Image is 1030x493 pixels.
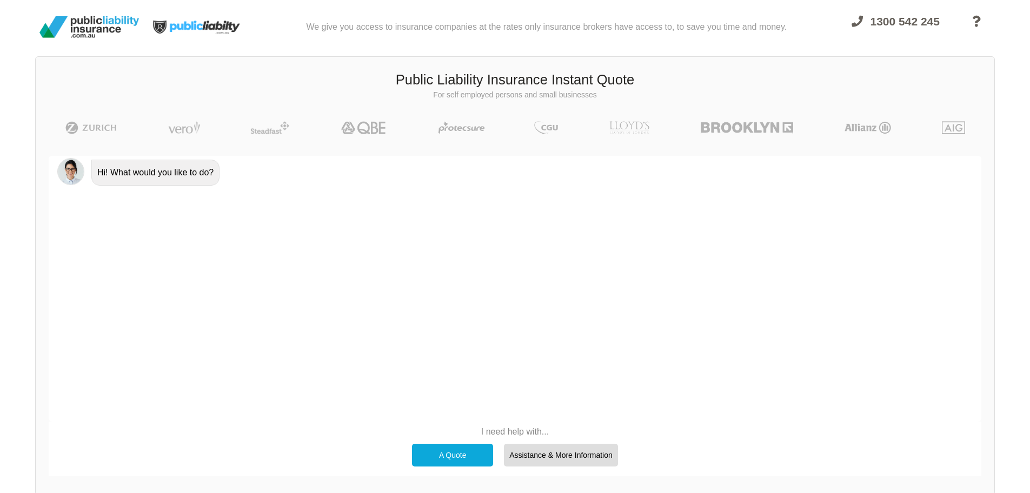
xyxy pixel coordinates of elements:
[696,121,798,134] img: Brooklyn | Public Liability Insurance
[246,121,294,134] img: Steadfast | Public Liability Insurance
[839,121,896,134] img: Allianz | Public Liability Insurance
[57,158,84,185] img: Chatbot | PLI
[412,444,493,466] div: A Quote
[335,121,393,134] img: QBE | Public Liability Insurance
[530,121,562,134] img: CGU | Public Liability Insurance
[44,90,986,101] p: For self employed persons and small businesses
[842,9,949,50] a: 1300 542 245
[163,121,205,134] img: Vero | Public Liability Insurance
[143,4,251,50] img: Public Liability Insurance Light
[603,121,655,134] img: LLOYD's | Public Liability Insurance
[434,121,489,134] img: Protecsure | Public Liability Insurance
[407,426,623,438] p: I need help with...
[504,444,618,466] div: Assistance & More Information
[91,160,220,186] div: Hi! What would you like to do?
[61,121,122,134] img: Zurich | Public Liability Insurance
[35,12,143,42] img: Public Liability Insurance
[870,15,940,28] span: 1300 542 245
[938,121,969,134] img: AIG | Public Liability Insurance
[306,4,787,50] div: We give you access to insurance companies at the rates only insurance brokers have access to, to ...
[44,70,986,90] h3: Public Liability Insurance Instant Quote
